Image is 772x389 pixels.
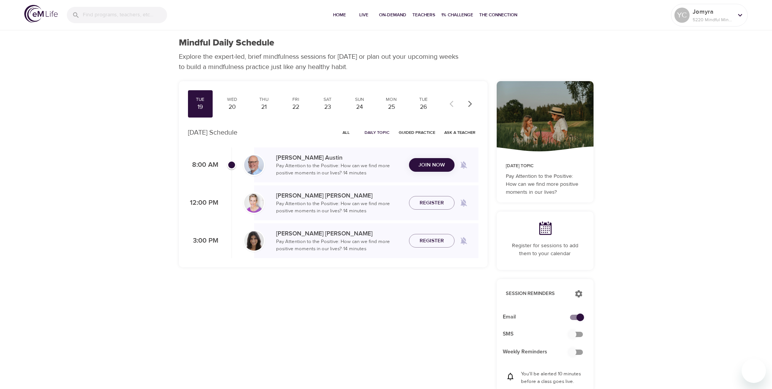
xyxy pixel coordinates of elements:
[24,5,58,23] img: logo
[188,127,237,138] p: [DATE] Schedule
[188,236,218,246] p: 3:00 PM
[365,129,390,136] span: Daily Topic
[414,103,433,111] div: 26
[420,198,444,208] span: Register
[254,96,273,103] div: Thu
[455,194,473,212] span: Remind me when a class goes live every Tuesday at 12:00 PM
[254,103,273,111] div: 21
[412,11,435,19] span: Teachers
[506,163,584,169] p: [DATE] Topic
[674,8,690,23] div: YC
[420,236,444,246] span: Register
[334,127,358,138] button: All
[244,155,264,175] img: Jim_Austin_Headshot_min.jpg
[418,160,445,170] span: Join Now
[350,96,369,103] div: Sun
[276,191,403,200] p: [PERSON_NAME] [PERSON_NAME]
[409,234,455,248] button: Register
[191,103,210,111] div: 19
[409,158,455,172] button: Join Now
[693,7,733,16] p: Jomyra
[318,103,337,111] div: 23
[399,129,435,136] span: Guided Practice
[503,348,575,356] span: Weekly Reminders
[396,127,438,138] button: Guided Practice
[223,103,242,111] div: 20
[286,96,305,103] div: Fri
[276,238,403,253] p: Pay Attention to the Positive: How can we find more positive moments in our lives? · 14 minutes
[179,52,464,72] p: Explore the expert-led, brief mindfulness sessions for [DATE] or plan out your upcoming weeks to ...
[188,160,218,170] p: 8:00 AM
[191,96,210,103] div: Tue
[444,129,475,136] span: Ask a Teacher
[441,127,478,138] button: Ask a Teacher
[355,11,373,19] span: Live
[455,156,473,174] span: Remind me when a class goes live every Tuesday at 8:00 AM
[83,7,167,23] input: Find programs, teachers, etc...
[276,153,403,162] p: [PERSON_NAME] Austin
[318,96,337,103] div: Sat
[506,173,584,196] p: Pay Attention to the Positive: How can we find more positive moments in our lives?
[382,96,401,103] div: Mon
[244,193,264,213] img: kellyb.jpg
[286,103,305,111] div: 22
[362,127,393,138] button: Daily Topic
[479,11,517,19] span: The Connection
[337,129,355,136] span: All
[409,196,455,210] button: Register
[276,200,403,215] p: Pay Attention to the Positive: How can we find more positive moments in our lives? · 14 minutes
[441,11,473,19] span: 1% Challenge
[414,96,433,103] div: Tue
[276,229,403,238] p: [PERSON_NAME] [PERSON_NAME]
[693,16,733,23] p: 5220 Mindful Minutes
[506,242,584,258] p: Register for sessions to add them to your calendar
[244,231,264,251] img: Lara_Sragow-min.jpg
[188,198,218,208] p: 12:00 PM
[455,232,473,250] span: Remind me when a class goes live every Tuesday at 3:00 PM
[742,359,766,383] iframe: Button to launch messaging window
[382,103,401,111] div: 25
[330,11,349,19] span: Home
[179,38,274,49] h1: Mindful Daily Schedule
[223,96,242,103] div: Wed
[276,162,403,177] p: Pay Attention to the Positive: How can we find more positive moments in our lives? · 14 minutes
[379,11,406,19] span: On-Demand
[506,290,567,298] p: Session Reminders
[521,370,584,385] p: You'll be alerted 10 minutes before a class goes live.
[350,103,369,111] div: 24
[503,313,575,321] span: Email
[503,330,575,338] span: SMS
